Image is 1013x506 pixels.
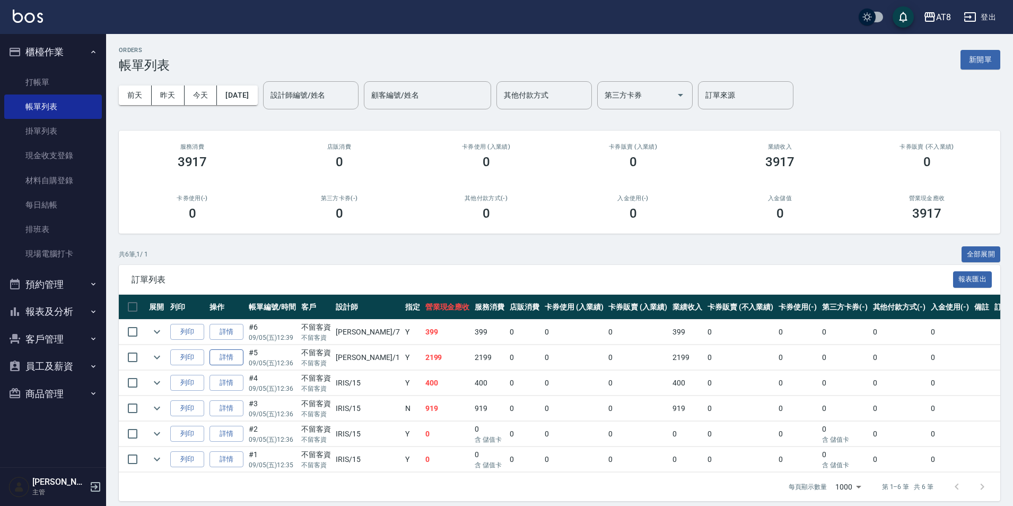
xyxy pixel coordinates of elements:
[776,422,819,447] td: 0
[301,384,331,393] p: 不留客資
[831,473,865,501] div: 1000
[119,47,170,54] h2: ORDERS
[953,274,992,284] a: 報表匯出
[928,371,972,396] td: 0
[542,396,606,421] td: 0
[507,295,542,320] th: 店販消費
[423,320,473,345] td: 399
[705,371,776,396] td: 0
[819,295,870,320] th: 第三方卡券(-)
[170,426,204,442] button: 列印
[333,371,402,396] td: IRIS /15
[4,325,102,353] button: 客戶管理
[423,396,473,421] td: 919
[301,358,331,368] p: 不留客資
[819,396,870,421] td: 0
[606,422,670,447] td: 0
[249,409,296,419] p: 09/05 (五) 12:36
[336,155,343,169] h3: 0
[472,447,507,472] td: 0
[822,435,868,444] p: 含 儲值卡
[278,195,400,202] h2: 第三方卡券(-)
[870,396,929,421] td: 0
[953,271,992,288] button: 報表匯出
[630,206,637,221] h3: 0
[423,295,473,320] th: 營業現金應收
[246,396,299,421] td: #3
[249,384,296,393] p: 09/05 (五) 12:36
[776,396,819,421] td: 0
[606,447,670,472] td: 0
[483,155,490,169] h3: 0
[606,396,670,421] td: 0
[170,349,204,366] button: 列印
[119,250,148,259] p: 共 6 筆, 1 / 1
[705,447,776,472] td: 0
[893,6,914,28] button: save
[170,400,204,417] button: 列印
[870,371,929,396] td: 0
[168,295,207,320] th: 列印
[4,168,102,193] a: 材料自購登錄
[819,345,870,370] td: 0
[928,295,972,320] th: 入金使用(-)
[705,295,776,320] th: 卡券販賣 (不入業績)
[819,447,870,472] td: 0
[403,345,423,370] td: Y
[959,7,1000,27] button: 登出
[209,451,243,468] a: 詳情
[870,320,929,345] td: 0
[719,143,841,150] h2: 業績收入
[119,85,152,105] button: 前天
[542,447,606,472] td: 0
[670,422,705,447] td: 0
[246,371,299,396] td: #4
[209,349,243,366] a: 詳情
[4,193,102,217] a: 每日結帳
[278,143,400,150] h2: 店販消費
[919,6,955,28] button: AT8
[301,347,331,358] div: 不留客資
[705,396,776,421] td: 0
[4,298,102,325] button: 報表及分析
[776,345,819,370] td: 0
[152,85,185,105] button: 昨天
[185,85,217,105] button: 今天
[776,447,819,472] td: 0
[178,155,207,169] h3: 3917
[670,371,705,396] td: 400
[425,195,547,202] h2: 其他付款方式(-)
[507,371,542,396] td: 0
[765,155,795,169] h3: 3917
[119,58,170,73] h3: 帳單列表
[972,295,992,320] th: 備註
[246,447,299,472] td: #1
[776,320,819,345] td: 0
[928,320,972,345] td: 0
[301,424,331,435] div: 不留客資
[403,371,423,396] td: Y
[866,143,988,150] h2: 卡券販賣 (不入業績)
[776,295,819,320] th: 卡券使用(-)
[301,333,331,342] p: 不留客資
[333,345,402,370] td: [PERSON_NAME] /1
[4,380,102,408] button: 商品管理
[425,143,547,150] h2: 卡券使用 (入業績)
[209,375,243,391] a: 詳情
[912,206,942,221] h3: 3917
[149,349,165,365] button: expand row
[333,295,402,320] th: 設計師
[149,375,165,391] button: expand row
[403,295,423,320] th: 指定
[4,271,102,298] button: 預約管理
[819,422,870,447] td: 0
[423,345,473,370] td: 2199
[705,320,776,345] td: 0
[301,322,331,333] div: 不留客資
[423,447,473,472] td: 0
[32,477,86,487] h5: [PERSON_NAME]
[8,476,30,498] img: Person
[299,295,334,320] th: 客戶
[4,38,102,66] button: 櫃檯作業
[189,206,196,221] h3: 0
